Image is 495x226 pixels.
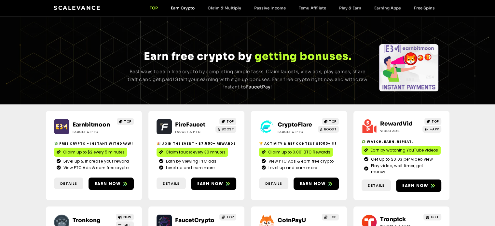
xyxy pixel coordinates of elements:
[157,141,236,146] h2: 🎉 Join the event - $7,500+ Rewards
[300,181,326,187] span: Earn now
[329,119,337,124] span: TOP
[54,5,101,11] a: Scalevance
[369,156,433,162] span: Get up to $0.03 per video view
[73,217,101,224] a: Tronkong
[54,178,83,190] a: Details
[431,215,439,219] span: GIFT
[175,217,214,224] a: FaucetCrypto
[144,50,252,63] span: Earn free crypto by
[164,158,217,164] span: Earn by viewing PTC ads
[157,178,186,190] a: Details
[322,118,339,125] a: TOP
[259,148,333,157] a: Claim up to 0.001 BTC Rewards
[369,163,439,175] span: Play video, wait timer, get money
[127,68,369,91] p: Best ways to earn free crypto by completing simple tasks. Claim faucets, view ads, play games, sh...
[380,120,413,127] a: RewardVid
[265,181,282,186] span: Details
[379,44,438,91] div: Slides
[62,165,129,171] span: View PTC Ads & earn free crypto
[380,128,421,133] h2: Video ads
[278,121,312,128] a: CryptoFlare
[143,6,441,10] nav: Menu
[73,121,110,128] a: Earnbitmoon
[368,183,385,188] span: Details
[143,6,164,10] a: TOP
[117,118,134,125] a: TOP
[89,178,134,190] a: Earn now
[219,214,236,220] a: TOP
[371,147,438,153] span: Earn by watching YouTube videos
[424,118,441,125] a: TOP
[267,158,334,164] span: View PTC Ads & earn free crypto
[380,216,406,223] a: Tronpick
[407,6,441,10] a: Free Spins
[322,214,339,220] a: TOP
[54,148,127,157] a: Claim up to $2 every 5 minutes
[362,179,391,192] a: Details
[219,118,236,125] a: TOP
[215,126,236,133] a: BOOST
[227,215,234,219] span: TOP
[248,6,292,10] a: Passive Income
[63,149,125,155] span: Claim up to $2 every 5 minutes
[324,127,337,132] span: BOOST
[430,127,439,132] span: +APP
[278,129,318,134] h2: Faucet & PTC
[95,181,121,187] span: Earn now
[329,215,337,219] span: TOP
[423,214,441,220] a: GIFT
[201,6,248,10] a: Claim & Multiply
[191,178,236,190] a: Earn now
[227,119,234,124] span: TOP
[164,6,201,10] a: Earn Crypto
[166,149,226,155] span: Claim faucet every 30 mnutes
[60,181,77,186] span: Details
[422,126,441,133] a: +APP
[332,6,367,10] a: Play & Earn
[402,183,429,189] span: Earn now
[294,178,339,190] a: Earn now
[175,121,205,128] a: FireFaucet
[116,214,134,220] a: NEW
[123,215,131,219] span: NEW
[362,139,441,144] h2: ♻️ Watch. Earn. Repeat.
[318,126,339,133] a: BOOST
[163,181,180,186] span: Details
[175,129,216,134] h2: Faucet & PTC
[268,149,330,155] span: Claim up to 0.001 BTC Rewards
[73,129,113,134] h2: Faucet & PTC
[292,6,332,10] a: Temu Affiliate
[54,141,134,146] h2: 💸 Free crypto - Instant withdraw!
[278,217,306,224] a: CoinPayU
[164,165,215,171] span: Level up and earn more
[197,181,224,187] span: Earn now
[222,127,234,132] span: BOOST
[124,119,131,124] span: TOP
[362,146,441,155] a: Earn by watching YouTube videos
[349,50,352,62] span: .
[157,148,228,157] a: Claim faucet every 30 mnutes
[259,141,339,146] h2: 🏆 Activity & ref contest $1000+ !!!
[62,158,129,164] span: Level up & Increase your reward
[367,6,407,10] a: Earning Apps
[432,119,439,124] span: TOP
[259,178,288,190] a: Details
[267,165,317,171] span: Level up and earn more
[246,84,270,90] a: FaucetPay
[56,44,116,91] div: Slides
[396,179,441,192] a: Earn now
